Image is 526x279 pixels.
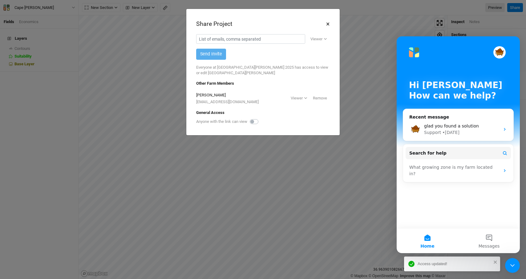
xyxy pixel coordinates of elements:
div: Everyone at [GEOGRAPHIC_DATA][PERSON_NAME] 2025 has access to view or edit [GEOGRAPHIC_DATA][PERS... [196,60,330,81]
div: [EMAIL_ADDRESS][DOMAIN_NAME] [196,99,259,105]
button: Remove [310,94,330,103]
button: Viewer [308,34,330,44]
div: [PERSON_NAME] [196,92,259,98]
div: Access updated! [418,261,492,267]
div: Other Farm Members [196,81,330,86]
div: General Access [196,110,330,115]
button: close [493,259,498,265]
input: List of emails, comma separated [196,34,305,44]
iframe: Intercom live chat [397,36,520,253]
button: × [326,19,330,29]
button: Viewer [288,94,310,103]
div: Viewer [310,36,322,42]
iframe: Intercom live chat [505,258,520,273]
label: Anyone with the link can view [196,119,247,124]
div: Viewer [291,95,303,101]
div: Share Project [196,20,232,28]
button: Send Invite [196,49,226,59]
